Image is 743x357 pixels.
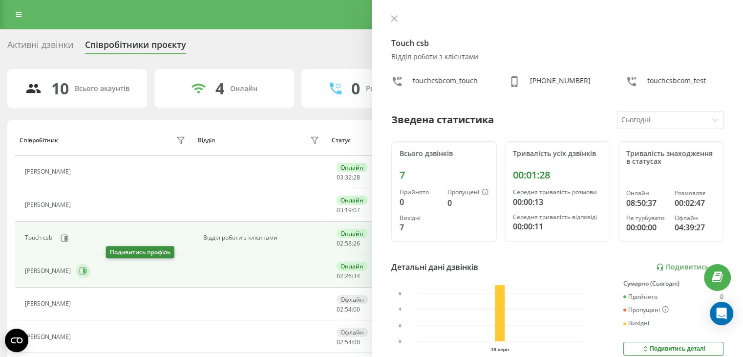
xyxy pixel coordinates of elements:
[215,79,224,98] div: 4
[345,239,352,247] span: 58
[337,206,343,214] span: 03
[353,305,360,313] span: 00
[710,302,733,325] div: Open Intercom Messenger
[337,163,367,172] div: Онлайн
[75,85,129,93] div: Всього акаунтів
[20,137,58,144] div: Співробітник
[337,240,360,247] div: : :
[337,273,360,280] div: : :
[337,328,368,337] div: Офлайн
[5,329,28,352] button: Open CMP widget
[391,37,724,49] h4: Touch csb
[391,261,478,273] div: Детальні дані дзвінків
[353,272,360,280] span: 34
[400,222,440,233] div: 7
[332,137,351,144] div: Статус
[675,215,715,222] div: Офлайн
[626,190,667,197] div: Онлайн
[513,169,602,181] div: 00:01:28
[337,174,360,181] div: : :
[400,196,440,208] div: 0
[353,338,360,346] span: 00
[337,229,367,238] div: Онлайн
[623,342,723,356] button: Подивитись деталі
[337,295,368,304] div: Офлайн
[337,306,360,313] div: : :
[447,189,488,197] div: Пропущені
[491,347,509,352] text: 19 серп
[513,196,602,208] div: 00:00:13
[623,320,649,327] div: Вихідні
[400,169,488,181] div: 7
[623,306,669,314] div: Пропущені
[337,272,343,280] span: 02
[25,334,73,340] div: [PERSON_NAME]
[623,280,723,287] div: Сумарно (Сьогодні)
[337,338,343,346] span: 02
[353,206,360,214] span: 07
[399,307,402,312] text: 4
[626,215,667,222] div: Не турбувати
[345,338,352,346] span: 54
[399,322,402,328] text: 2
[399,290,402,296] text: 6
[51,79,69,98] div: 10
[85,40,186,55] div: Співробітники проєкту
[447,197,488,209] div: 0
[337,207,360,214] div: : :
[513,214,602,221] div: Середня тривалість відповіді
[366,85,413,93] div: Розмовляють
[513,221,602,232] div: 00:00:11
[353,239,360,247] span: 26
[400,150,488,158] div: Всього дзвінків
[647,76,706,90] div: touchcsbcom_test
[623,293,658,300] div: Прийнято
[641,345,705,353] div: Подивитись деталі
[25,268,73,274] div: [PERSON_NAME]
[203,234,322,241] div: Відділ роботи з клієнтами
[513,150,602,158] div: Тривалість усіх дзвінків
[656,263,723,271] a: Подивитись звіт
[626,222,667,233] div: 00:00:00
[351,79,360,98] div: 0
[391,53,724,61] div: Відділ роботи з клієнтами
[400,215,440,222] div: Вихідні
[391,112,494,127] div: Зведена статистика
[345,206,352,214] span: 19
[400,189,440,196] div: Прийнято
[675,222,715,233] div: 04:39:27
[720,320,723,327] div: 7
[413,76,478,90] div: touchcsbcom_touch
[675,190,715,197] div: Розмовляє
[345,272,352,280] span: 26
[337,262,367,271] div: Онлайн
[399,338,402,344] text: 0
[106,246,174,258] div: Подивитись профіль
[230,85,257,93] div: Онлайн
[626,150,715,166] div: Тривалість знаходження в статусах
[25,300,73,307] div: [PERSON_NAME]
[675,197,715,209] div: 00:02:47
[530,76,591,90] div: [PHONE_NUMBER]
[337,339,360,346] div: : :
[25,234,55,241] div: Touch csb
[345,173,352,181] span: 32
[337,239,343,247] span: 02
[337,173,343,181] span: 03
[25,168,73,175] div: [PERSON_NAME]
[345,305,352,313] span: 54
[353,173,360,181] span: 28
[720,293,723,300] div: 0
[337,196,367,205] div: Онлайн
[513,189,602,196] div: Середня тривалість розмови
[626,197,667,209] div: 08:50:37
[198,137,215,144] div: Відділ
[25,201,73,208] div: [PERSON_NAME]
[337,305,343,313] span: 02
[7,40,73,55] div: Активні дзвінки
